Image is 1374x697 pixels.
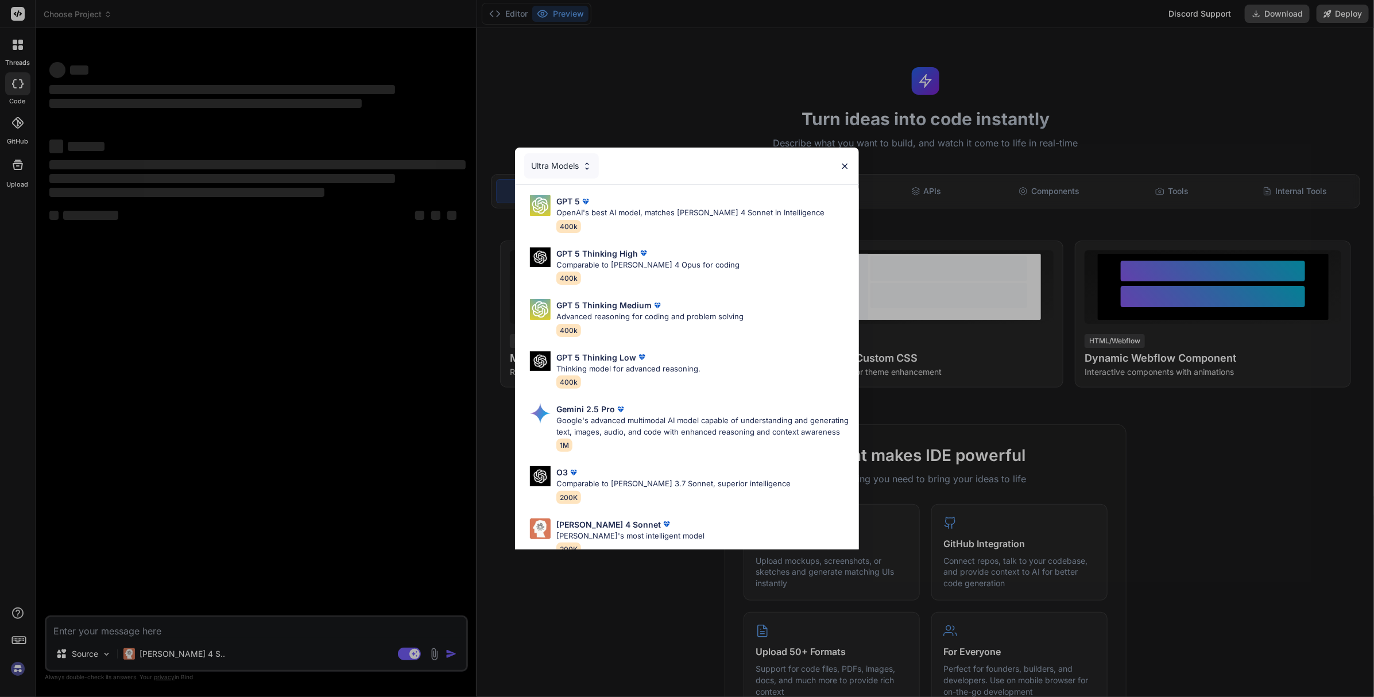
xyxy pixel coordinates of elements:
[530,351,551,371] img: Pick Models
[530,299,551,320] img: Pick Models
[556,439,572,452] span: 1M
[556,491,581,504] span: 200K
[556,478,791,490] p: Comparable to [PERSON_NAME] 3.7 Sonnet, superior intelligence
[568,467,579,478] img: premium
[652,300,663,311] img: premium
[556,324,581,337] span: 400k
[556,363,700,375] p: Thinking model for advanced reasoning.
[556,220,581,233] span: 400k
[530,247,551,268] img: Pick Models
[530,466,551,486] img: Pick Models
[556,299,652,311] p: GPT 5 Thinking Medium
[580,196,591,207] img: premium
[638,247,649,259] img: premium
[556,311,744,323] p: Advanced reasoning for coding and problem solving
[556,415,849,437] p: Google's advanced multimodal AI model capable of understanding and generating text, images, audio...
[556,403,615,415] p: Gemini 2.5 Pro
[556,375,581,389] span: 400k
[556,272,581,285] span: 400k
[556,531,705,542] p: [PERSON_NAME]'s most intelligent model
[530,518,551,539] img: Pick Models
[556,207,825,219] p: OpenAI's best AI model, matches [PERSON_NAME] 4 Sonnet in Intelligence
[661,518,672,530] img: premium
[530,195,551,216] img: Pick Models
[636,351,648,363] img: premium
[530,403,551,424] img: Pick Models
[556,518,661,531] p: [PERSON_NAME] 4 Sonnet
[556,543,581,556] span: 200K
[556,260,740,271] p: Comparable to [PERSON_NAME] 4 Opus for coding
[582,161,592,171] img: Pick Models
[556,351,636,363] p: GPT 5 Thinking Low
[556,466,568,478] p: O3
[556,195,580,207] p: GPT 5
[840,161,850,171] img: close
[556,247,638,260] p: GPT 5 Thinking High
[615,404,626,415] img: premium
[524,153,599,179] div: Ultra Models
